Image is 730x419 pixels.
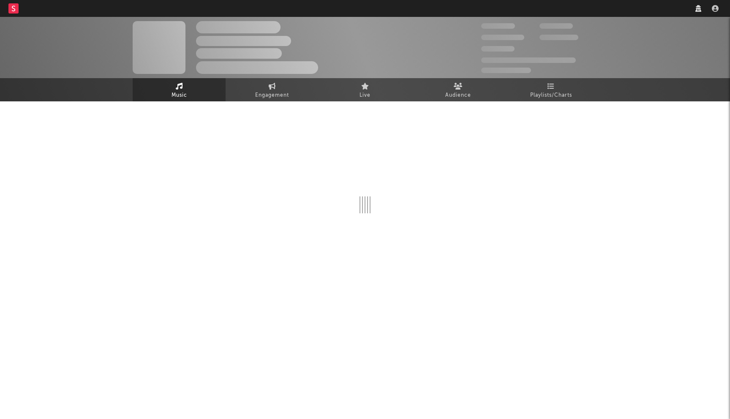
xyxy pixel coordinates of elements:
span: Engagement [255,90,289,101]
span: 100,000 [481,46,515,52]
span: Playlists/Charts [530,90,572,101]
span: Live [360,90,370,101]
span: Jump Score: 85.0 [481,68,531,73]
span: 100,000 [539,23,573,29]
span: 50,000,000 [481,35,524,40]
span: Music [172,90,187,101]
span: 300,000 [481,23,515,29]
a: Live [319,78,411,101]
span: 50,000,000 Monthly Listeners [481,57,576,63]
a: Engagement [226,78,319,101]
span: Audience [445,90,471,101]
span: 1,000,000 [539,35,578,40]
a: Playlists/Charts [504,78,597,101]
a: Audience [411,78,504,101]
a: Music [133,78,226,101]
